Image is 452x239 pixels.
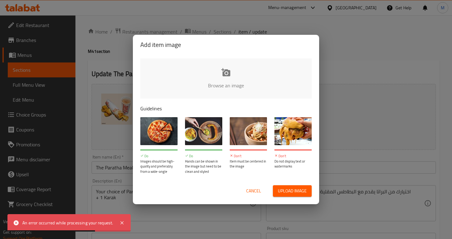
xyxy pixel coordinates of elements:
[274,117,312,145] img: guide-img-4@3x.jpg
[140,105,312,112] p: Guidelines
[140,40,312,50] h2: Add item image
[246,187,261,195] span: Cancel
[244,185,264,197] button: Cancel
[273,185,312,197] button: Upload image
[274,159,312,169] p: Do not display text or watermarks
[230,154,267,159] p: Don't
[140,154,178,159] p: Do
[140,159,178,174] p: Images should be high-quality and preferably from a wide-angle
[278,187,307,195] span: Upload image
[185,117,222,145] img: guide-img-2@3x.jpg
[185,159,222,174] p: Hands can be shown in the image but need to be clean and styled
[230,159,267,169] p: Item must be centered in the image
[274,154,312,159] p: Don't
[22,219,113,226] div: An error occurred while processing your request.
[185,154,222,159] p: Do
[230,117,267,145] img: guide-img-3@3x.jpg
[140,117,178,145] img: guide-img-1@3x.jpg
